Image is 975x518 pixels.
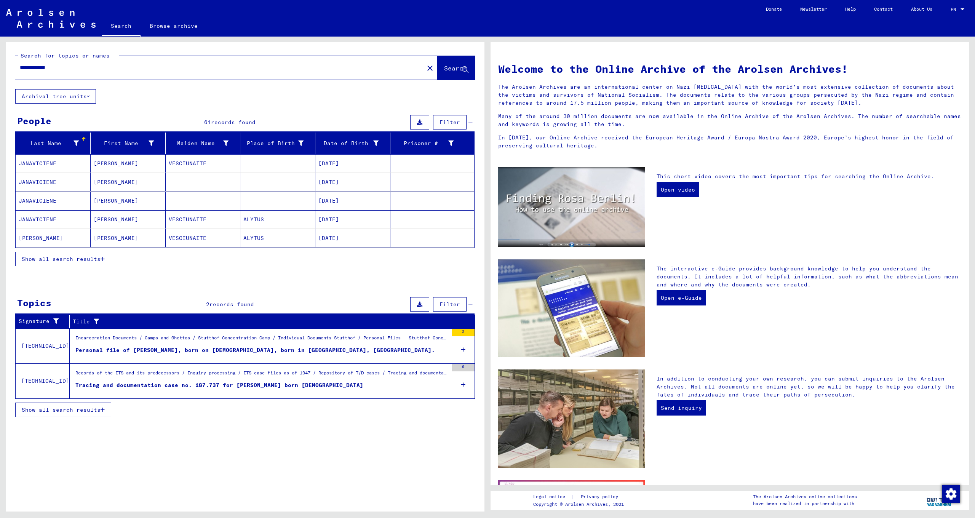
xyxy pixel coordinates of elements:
[240,210,315,229] mat-cell: ALYTUS
[206,301,209,308] span: 2
[315,154,390,173] mat-cell: [DATE]
[240,229,315,247] mat-cell: ALYTUS
[753,493,857,500] p: The Arolsen Archives online collections
[166,154,241,173] mat-cell: VESCIUNAITE
[75,346,435,354] div: Personal file of [PERSON_NAME], born on [DEMOGRAPHIC_DATA], born in [GEOGRAPHIC_DATA], [GEOGRAPHI...
[16,173,91,191] mat-cell: JANAVICIENE
[422,60,438,75] button: Clear
[141,17,207,35] a: Browse archive
[15,89,96,104] button: Archival tree units
[318,137,390,149] div: Date of Birth
[16,363,70,398] td: [TECHNICAL_ID]
[169,139,229,147] div: Maiden Name
[925,491,954,510] img: yv_logo.png
[15,252,111,266] button: Show all search results
[452,364,475,371] div: 6
[91,133,166,154] mat-header-cell: First Name
[19,139,79,147] div: Last Name
[498,112,962,128] p: Many of the around 30 million documents are now available in the Online Archive of the Arolsen Ar...
[315,210,390,229] mat-cell: [DATE]
[433,115,467,129] button: Filter
[16,210,91,229] mat-cell: JANAVICIENE
[22,406,101,413] span: Show all search results
[22,256,101,262] span: Show all search results
[166,229,241,247] mat-cell: VESCIUNAITE
[657,400,706,416] a: Send inquiry
[941,484,960,503] div: Zustimmung ändern
[166,210,241,229] mat-cell: VESCIUNAITE
[91,210,166,229] mat-cell: [PERSON_NAME]
[21,52,110,59] mat-label: Search for topics or names
[498,61,962,77] h1: Welcome to the Online Archive of the Arolsen Archives!
[393,137,465,149] div: Prisoner #
[498,167,645,247] img: video.jpg
[315,133,390,154] mat-header-cell: Date of Birth
[94,137,165,149] div: First Name
[73,315,465,328] div: Title
[498,259,645,358] img: eguide.jpg
[433,297,467,312] button: Filter
[16,154,91,173] mat-cell: JANAVICIENE
[19,317,60,325] div: Signature
[498,369,645,468] img: inquiries.jpg
[315,192,390,210] mat-cell: [DATE]
[533,493,571,501] a: Legal notice
[533,501,627,508] p: Copyright © Arolsen Archives, 2021
[102,17,141,37] a: Search
[16,192,91,210] mat-cell: JANAVICIENE
[657,290,706,305] a: Open e-Guide
[16,133,91,154] mat-header-cell: Last Name
[951,7,959,12] span: EN
[75,381,363,389] div: Tracing and documentation case no. 187.737 for [PERSON_NAME] born [DEMOGRAPHIC_DATA]
[169,137,240,149] div: Maiden Name
[438,56,475,80] button: Search
[211,119,256,126] span: records found
[204,119,211,126] span: 61
[753,500,857,507] p: have been realized in partnership with
[243,137,315,149] div: Place of Birth
[425,64,435,73] mat-icon: close
[19,137,90,149] div: Last Name
[315,229,390,247] mat-cell: [DATE]
[315,173,390,191] mat-cell: [DATE]
[209,301,254,308] span: records found
[6,9,96,28] img: Arolsen_neg.svg
[91,229,166,247] mat-cell: [PERSON_NAME]
[91,192,166,210] mat-cell: [PERSON_NAME]
[75,334,448,345] div: Incarceration Documents / Camps and Ghettos / Stutthof Concentration Camp / Individual Documents ...
[16,229,91,247] mat-cell: [PERSON_NAME]
[452,329,475,336] div: 2
[390,133,474,154] mat-header-cell: Prisoner #
[498,134,962,150] p: In [DATE], our Online Archive received the European Heritage Award / Europa Nostra Award 2020, Eu...
[393,139,454,147] div: Prisoner #
[575,493,627,501] a: Privacy policy
[440,119,460,126] span: Filter
[657,182,699,197] a: Open video
[440,301,460,308] span: Filter
[318,139,379,147] div: Date of Birth
[657,375,962,399] p: In addition to conducting your own research, you can submit inquiries to the Arolsen Archives. No...
[17,296,51,310] div: Topics
[657,173,962,181] p: This short video covers the most important tips for searching the Online Archive.
[498,83,962,107] p: The Arolsen Archives are an international center on Nazi [MEDICAL_DATA] with the world’s most ext...
[942,485,960,503] img: Zustimmung ändern
[657,265,962,289] p: The interactive e-Guide provides background knowledge to help you understand the documents. It in...
[166,133,241,154] mat-header-cell: Maiden Name
[657,485,962,517] p: Would you like to help us improve the Online Archive? Please join our #everynamecounts crowdsourc...
[73,318,456,326] div: Title
[240,133,315,154] mat-header-cell: Place of Birth
[444,64,467,72] span: Search
[91,154,166,173] mat-cell: [PERSON_NAME]
[15,403,111,417] button: Show all search results
[94,139,154,147] div: First Name
[19,315,69,328] div: Signature
[533,493,627,501] div: |
[243,139,304,147] div: Place of Birth
[75,369,448,380] div: Records of the ITS and its predecessors / Inquiry processing / ITS case files as of 1947 / Reposi...
[16,328,70,363] td: [TECHNICAL_ID]
[91,173,166,191] mat-cell: [PERSON_NAME]
[17,114,51,128] div: People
